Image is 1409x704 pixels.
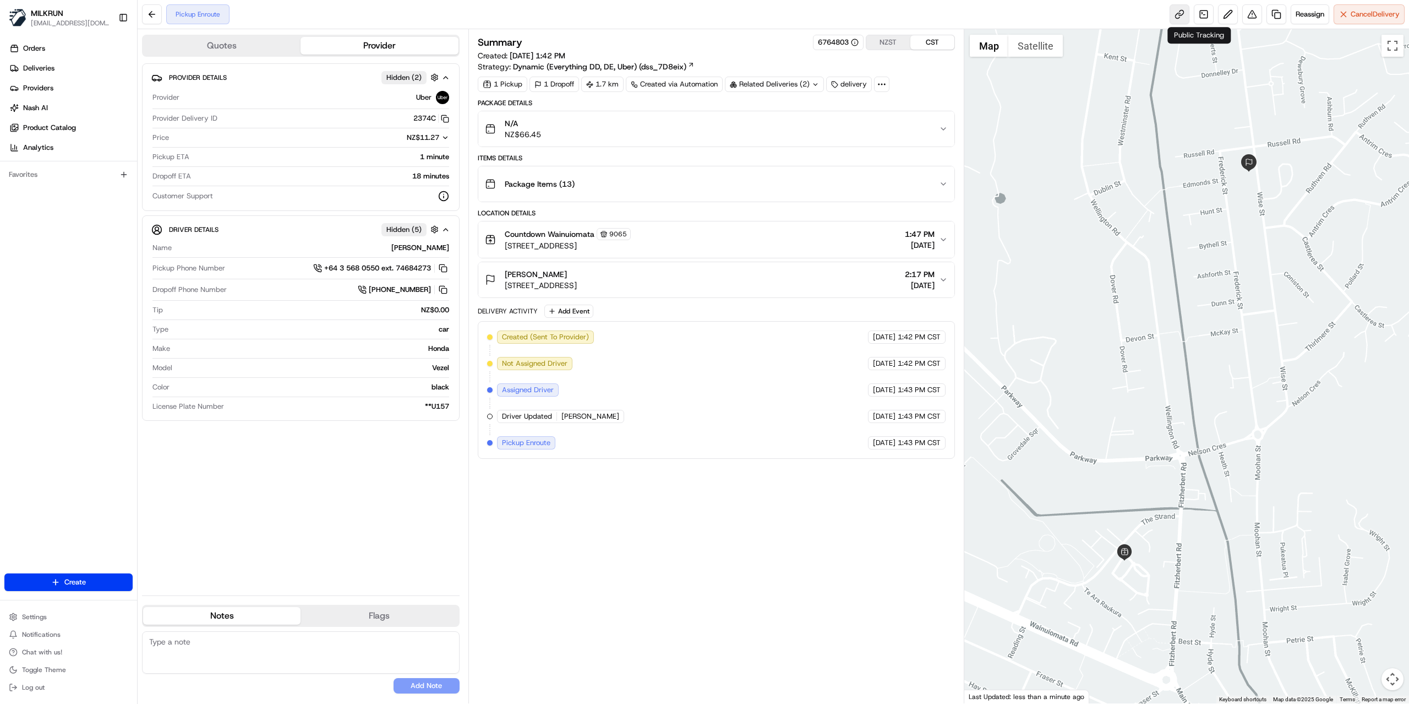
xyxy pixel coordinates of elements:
span: +64 3 568 0550 ext. 74684273 [324,263,431,273]
button: NZ$11.27 [352,133,449,143]
div: 1 Dropoff [529,77,579,92]
button: Notes [143,607,301,625]
span: 9065 [609,230,627,239]
span: Tip [152,305,163,315]
div: delivery [826,77,872,92]
div: Items Details [478,154,955,163]
button: [PHONE_NUMBER] [358,284,449,296]
span: Model [152,363,172,373]
a: Product Catalog [4,119,137,137]
span: [DATE] [873,438,895,448]
div: Delivery Activity [478,307,538,316]
button: N/ANZ$66.45 [478,111,954,147]
span: Dropoff ETA [152,171,191,181]
span: Make [152,344,170,354]
img: Google [967,689,1003,703]
span: [STREET_ADDRESS] [505,240,631,251]
span: 1:42 PM CST [898,359,941,369]
button: Create [4,573,133,591]
span: 1:43 PM CST [898,411,941,421]
a: Report a map error [1362,696,1406,702]
span: Orders [23,44,45,53]
button: MILKRUNMILKRUN[EMAIL_ADDRESS][DOMAIN_NAME] [4,4,114,31]
button: 6764803 [818,37,859,47]
a: Open this area in Google Maps (opens a new window) [967,689,1003,703]
button: [EMAIL_ADDRESS][DOMAIN_NAME] [31,19,110,28]
span: [DATE] [873,411,895,421]
div: Public Tracking [1167,27,1231,44]
span: Uber [416,93,432,102]
a: Nash AI [4,99,137,117]
button: Hidden (2) [381,71,441,84]
button: Countdown Wainuiomata9065[STREET_ADDRESS]1:47 PM[DATE] [478,221,954,258]
span: [PERSON_NAME] [505,269,567,280]
div: Package Details [478,99,955,107]
span: Price [152,133,169,143]
span: Name [152,243,172,253]
button: Quotes [143,37,301,55]
div: 1 Pickup [478,77,527,92]
button: Notifications [4,627,133,642]
div: [PERSON_NAME] [176,243,449,253]
button: NZST [866,35,910,50]
span: Package Items ( 13 ) [505,178,575,189]
button: Log out [4,680,133,695]
span: Pickup ETA [152,152,189,162]
div: Location Details [478,209,955,218]
a: Created via Automation [626,77,723,92]
span: Analytics [23,143,53,153]
span: 2:17 PM [905,269,935,280]
span: Dropoff Phone Number [152,285,227,295]
button: Flags [301,607,458,625]
span: Provider Delivery ID [152,113,217,123]
button: Provider [301,37,458,55]
span: Product Catalog [23,123,76,133]
button: Package Items (13) [478,166,954,202]
span: 1:43 PM CST [898,438,941,448]
button: Provider DetailsHidden (2) [151,68,450,86]
span: 1:43 PM CST [898,385,941,395]
a: +64 3 568 0550 ext. 74684273 [313,262,449,274]
span: Toggle Theme [22,665,66,674]
a: Terms [1340,696,1355,702]
span: Dynamic (Everything DD, DE, Uber) (dss_7D8eix) [513,61,686,72]
button: Toggle Theme [4,662,133,678]
button: CST [910,35,954,50]
button: Toggle fullscreen view [1381,35,1403,57]
a: Analytics [4,139,137,156]
button: Show satellite imagery [1008,35,1063,57]
span: Notifications [22,630,61,639]
img: MILKRUN [9,9,26,26]
div: black [174,382,449,392]
button: [PERSON_NAME][STREET_ADDRESS]2:17 PM[DATE] [478,262,954,297]
span: 1:47 PM [905,229,935,240]
span: Assigned Driver [502,385,554,395]
span: 1:42 PM CST [898,332,941,342]
span: Created: [478,50,565,61]
span: Reassign [1296,9,1324,19]
span: Customer Support [152,191,213,201]
button: Settings [4,609,133,625]
div: Favorites [4,166,133,183]
span: License Plate Number [152,402,224,411]
div: Related Deliveries (2) [725,77,824,92]
span: [DATE] [905,280,935,291]
button: Add Event [544,305,593,318]
span: [DATE] [873,359,895,369]
span: Driver Updated [502,411,552,421]
div: 1 minute [194,152,449,162]
span: [DATE] [905,240,935,251]
span: Log out [22,683,45,692]
div: Strategy: [478,61,695,72]
button: 2374C [413,113,449,123]
span: Hidden ( 2 ) [386,73,422,83]
div: Honda [174,344,449,354]
span: Deliveries [23,63,54,73]
a: Deliveries [4,59,137,77]
button: Show street map [970,35,1008,57]
span: Map data ©2025 Google [1273,696,1333,702]
span: Settings [22,613,47,621]
button: Reassign [1291,4,1329,24]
